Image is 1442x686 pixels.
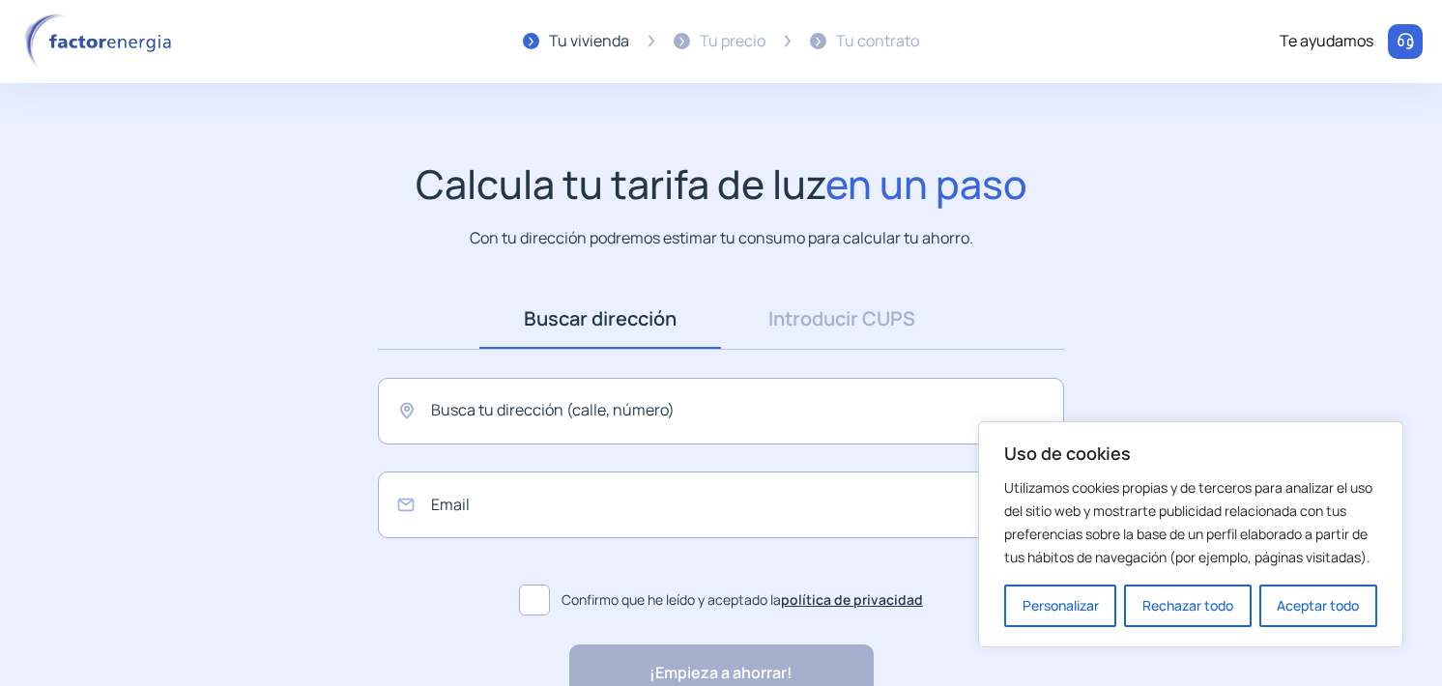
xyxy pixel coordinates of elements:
[781,590,923,609] a: política de privacidad
[1004,476,1377,569] p: Utilizamos cookies propias y de terceros para analizar el uso del sitio web y mostrarte publicida...
[700,29,765,54] div: Tu precio
[470,226,973,250] p: Con tu dirección podremos estimar tu consumo para calcular tu ahorro.
[416,160,1027,208] h1: Calcula tu tarifa de luz
[549,29,629,54] div: Tu vivienda
[1280,29,1373,54] div: Te ayudamos
[1004,585,1116,627] button: Personalizar
[978,421,1403,647] div: Uso de cookies
[1004,442,1377,465] p: Uso de cookies
[1124,585,1251,627] button: Rechazar todo
[825,157,1027,211] span: en un paso
[19,14,184,70] img: logo factor
[836,29,919,54] div: Tu contrato
[1259,585,1377,627] button: Aceptar todo
[479,289,721,349] a: Buscar dirección
[562,589,923,611] span: Confirmo que he leído y aceptado la
[1396,32,1415,51] img: llamar
[721,289,963,349] a: Introducir CUPS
